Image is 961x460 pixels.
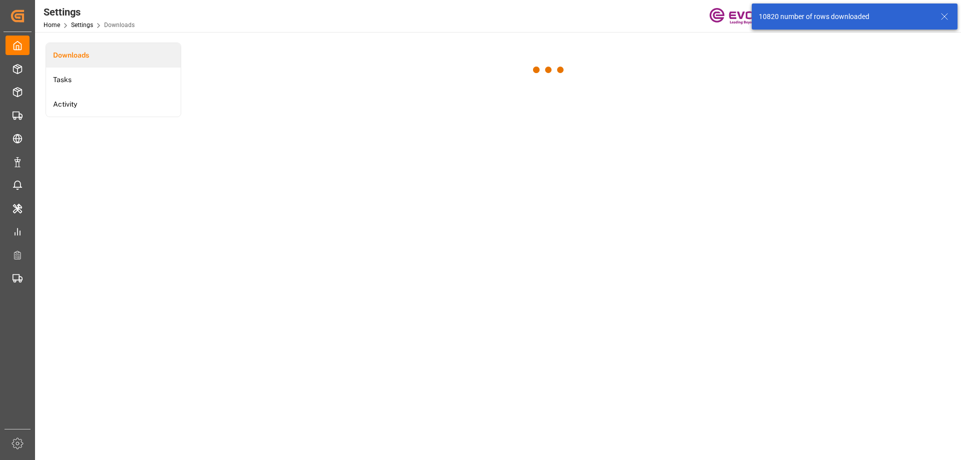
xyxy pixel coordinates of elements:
[44,5,135,20] div: Settings
[759,12,931,22] div: 10820 number of rows downloaded
[46,43,181,68] a: Downloads
[71,22,93,29] a: Settings
[46,68,181,92] a: Tasks
[709,8,774,25] img: Evonik-brand-mark-Deep-Purple-RGB.jpeg_1700498283.jpeg
[46,92,181,117] a: Activity
[44,22,60,29] a: Home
